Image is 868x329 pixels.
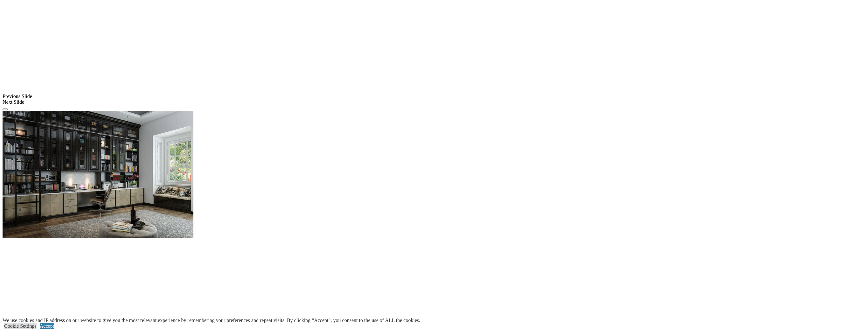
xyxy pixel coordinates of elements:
[3,99,865,105] div: Next Slide
[3,94,865,99] div: Previous Slide
[4,323,37,329] a: Cookie Settings
[3,111,193,238] img: Banner for mobile view
[3,108,8,110] button: Click here to pause slide show
[3,318,420,323] div: We use cookies and IP address on our website to give you the most relevant experience by remember...
[40,323,54,329] a: Accept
